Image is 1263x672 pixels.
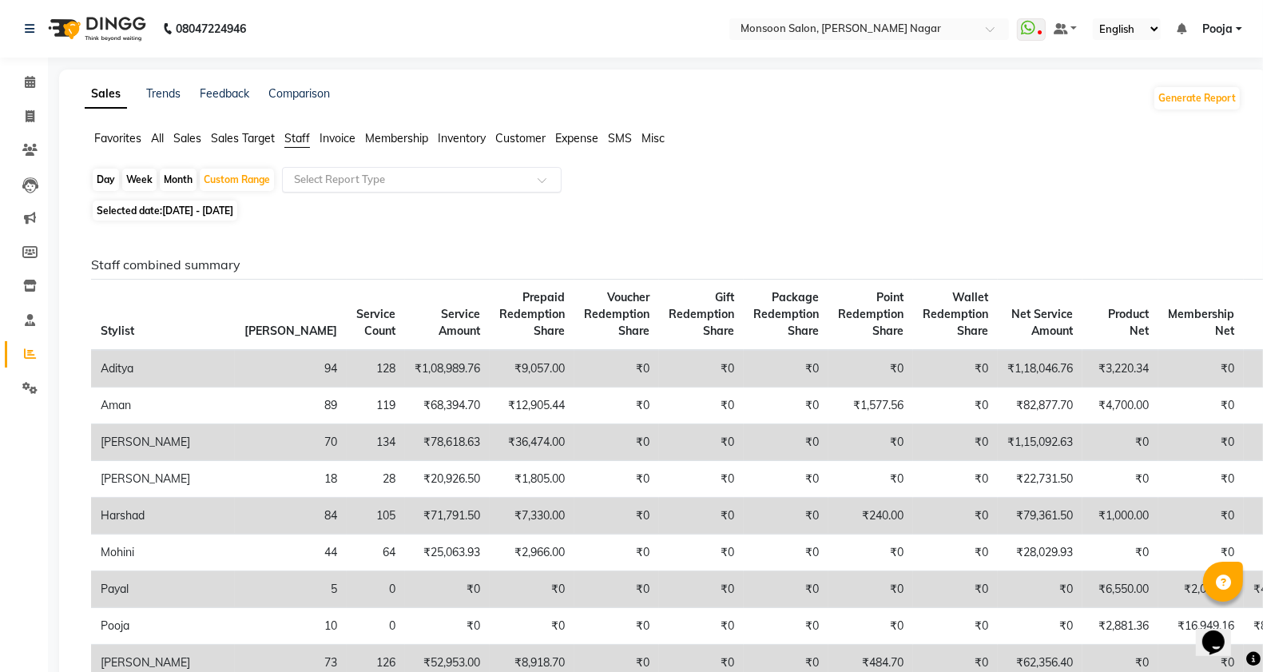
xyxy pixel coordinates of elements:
[490,535,574,571] td: ₹2,966.00
[1082,350,1158,388] td: ₹3,220.34
[641,131,665,145] span: Misc
[439,307,480,338] span: Service Amount
[659,388,744,424] td: ₹0
[913,424,998,461] td: ₹0
[574,424,659,461] td: ₹0
[244,324,337,338] span: [PERSON_NAME]
[490,461,574,498] td: ₹1,805.00
[41,6,150,51] img: logo
[744,608,828,645] td: ₹0
[405,498,490,535] td: ₹71,791.50
[659,498,744,535] td: ₹0
[913,388,998,424] td: ₹0
[669,290,734,338] span: Gift Redemption Share
[998,571,1082,608] td: ₹0
[744,461,828,498] td: ₹0
[998,608,1082,645] td: ₹0
[913,461,998,498] td: ₹0
[574,388,659,424] td: ₹0
[1158,350,1244,388] td: ₹0
[347,424,405,461] td: 134
[347,350,405,388] td: 128
[405,571,490,608] td: ₹0
[1158,461,1244,498] td: ₹0
[365,131,428,145] span: Membership
[574,498,659,535] td: ₹0
[173,131,201,145] span: Sales
[828,388,913,424] td: ₹1,577.56
[1082,498,1158,535] td: ₹1,000.00
[1082,461,1158,498] td: ₹0
[91,461,235,498] td: [PERSON_NAME]
[1158,424,1244,461] td: ₹0
[405,350,490,388] td: ₹1,08,989.76
[146,86,181,101] a: Trends
[913,571,998,608] td: ₹0
[659,350,744,388] td: ₹0
[490,424,574,461] td: ₹36,474.00
[1082,608,1158,645] td: ₹2,881.36
[347,498,405,535] td: 105
[1202,21,1233,38] span: Pooja
[347,571,405,608] td: 0
[753,290,819,338] span: Package Redemption Share
[405,424,490,461] td: ₹78,618.63
[490,571,574,608] td: ₹0
[744,350,828,388] td: ₹0
[998,350,1082,388] td: ₹1,18,046.76
[744,571,828,608] td: ₹0
[1158,388,1244,424] td: ₹0
[1168,307,1234,338] span: Membership Net
[405,535,490,571] td: ₹25,063.93
[490,388,574,424] td: ₹12,905.44
[499,290,565,338] span: Prepaid Redemption Share
[235,571,347,608] td: 5
[1196,608,1247,656] iframe: chat widget
[828,461,913,498] td: ₹0
[490,498,574,535] td: ₹7,330.00
[91,498,235,535] td: Harshad
[200,169,274,191] div: Custom Range
[659,571,744,608] td: ₹0
[828,608,913,645] td: ₹0
[405,608,490,645] td: ₹0
[828,350,913,388] td: ₹0
[608,131,632,145] span: SMS
[91,388,235,424] td: Aman
[828,424,913,461] td: ₹0
[1011,307,1073,338] span: Net Service Amount
[1158,498,1244,535] td: ₹0
[998,535,1082,571] td: ₹28,029.93
[235,388,347,424] td: 89
[91,535,235,571] td: Mohini
[85,80,127,109] a: Sales
[91,257,1229,272] h6: Staff combined summary
[235,608,347,645] td: 10
[1082,424,1158,461] td: ₹0
[1082,571,1158,608] td: ₹6,550.00
[913,350,998,388] td: ₹0
[913,535,998,571] td: ₹0
[998,461,1082,498] td: ₹22,731.50
[1158,571,1244,608] td: ₹2,000.00
[659,461,744,498] td: ₹0
[405,461,490,498] td: ₹20,926.50
[913,608,998,645] td: ₹0
[91,571,235,608] td: Payal
[828,571,913,608] td: ₹0
[347,388,405,424] td: 119
[574,608,659,645] td: ₹0
[998,388,1082,424] td: ₹82,877.70
[211,131,275,145] span: Sales Target
[574,571,659,608] td: ₹0
[235,535,347,571] td: 44
[235,424,347,461] td: 70
[584,290,649,338] span: Voucher Redemption Share
[235,350,347,388] td: 94
[659,424,744,461] td: ₹0
[91,608,235,645] td: Pooja
[490,350,574,388] td: ₹9,057.00
[659,535,744,571] td: ₹0
[151,131,164,145] span: All
[347,461,405,498] td: 28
